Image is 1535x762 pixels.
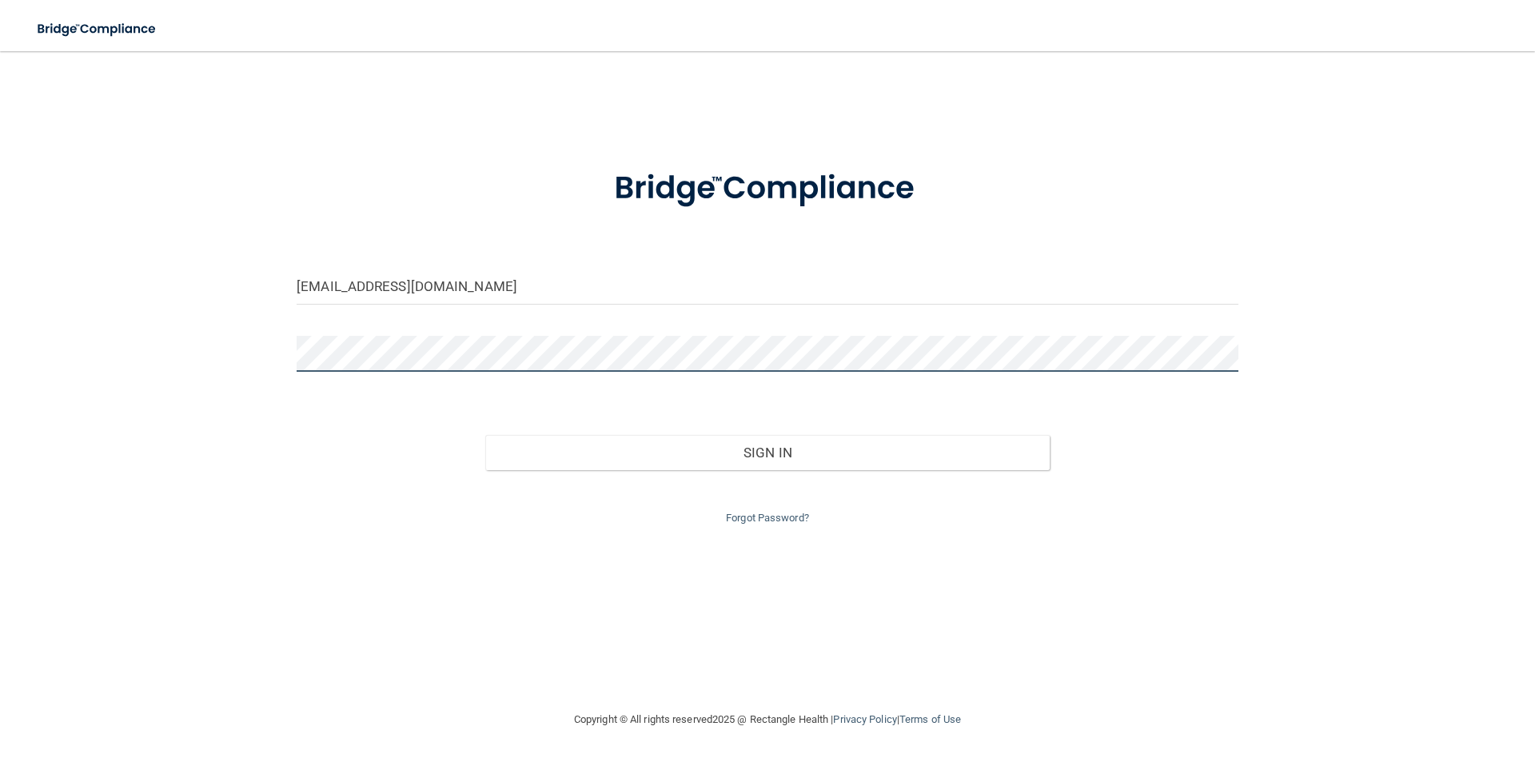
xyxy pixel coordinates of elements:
[476,694,1059,745] div: Copyright © All rights reserved 2025 @ Rectangle Health | |
[485,435,1051,470] button: Sign In
[24,13,171,46] img: bridge_compliance_login_screen.278c3ca4.svg
[899,713,961,725] a: Terms of Use
[297,269,1238,305] input: Email
[581,147,954,230] img: bridge_compliance_login_screen.278c3ca4.svg
[833,713,896,725] a: Privacy Policy
[726,512,809,524] a: Forgot Password?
